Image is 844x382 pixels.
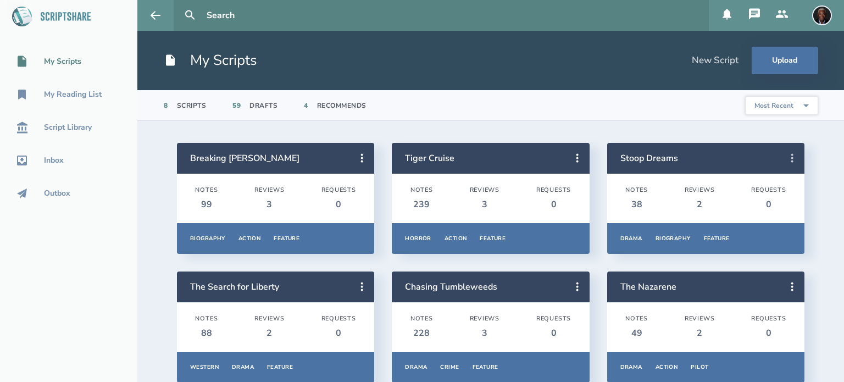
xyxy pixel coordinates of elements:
[625,315,648,323] div: Notes
[685,327,715,339] div: 2
[238,235,261,242] div: Action
[44,123,92,132] div: Script Library
[190,363,219,371] div: Western
[625,327,648,339] div: 49
[410,327,433,339] div: 228
[195,198,218,211] div: 99
[195,327,218,339] div: 88
[405,152,454,164] a: Tiger Cruise
[536,327,571,339] div: 0
[751,198,786,211] div: 0
[232,101,241,110] div: 59
[177,101,207,110] div: Scripts
[405,363,427,371] div: Drama
[440,363,459,371] div: Crime
[190,281,279,293] a: The Search for Liberty
[536,198,571,211] div: 0
[751,186,786,194] div: Requests
[190,235,225,242] div: Biography
[321,315,356,323] div: Requests
[620,363,642,371] div: Drama
[751,327,786,339] div: 0
[232,363,254,371] div: Drama
[190,152,299,164] a: Breaking [PERSON_NAME]
[685,186,715,194] div: Reviews
[164,51,257,70] h1: My Scripts
[480,235,506,242] div: Feature
[620,281,676,293] a: The Nazarene
[410,198,433,211] div: 239
[470,186,500,194] div: Reviews
[405,281,497,293] a: Chasing Tumbleweeds
[254,198,285,211] div: 3
[410,315,433,323] div: Notes
[692,54,738,67] div: New Script
[44,57,81,66] div: My Scripts
[704,235,730,242] div: Feature
[470,315,500,323] div: Reviews
[691,363,708,371] div: Pilot
[656,363,678,371] div: Action
[254,186,285,194] div: Reviews
[274,235,299,242] div: Feature
[267,363,293,371] div: Feature
[317,101,367,110] div: Recommends
[473,363,498,371] div: Feature
[164,101,168,110] div: 8
[536,315,571,323] div: Requests
[751,315,786,323] div: Requests
[321,198,356,211] div: 0
[470,327,500,339] div: 3
[625,198,648,211] div: 38
[44,90,102,99] div: My Reading List
[321,186,356,194] div: Requests
[254,327,285,339] div: 2
[812,5,832,25] img: user_1641492977-crop.jpg
[752,47,818,74] button: Upload
[321,327,356,339] div: 0
[304,101,308,110] div: 4
[685,315,715,323] div: Reviews
[410,186,433,194] div: Notes
[656,235,691,242] div: Biography
[44,189,70,198] div: Outbox
[620,152,678,164] a: Stoop Dreams
[685,198,715,211] div: 2
[470,198,500,211] div: 3
[254,315,285,323] div: Reviews
[249,101,277,110] div: Drafts
[625,186,648,194] div: Notes
[620,235,642,242] div: Drama
[445,235,467,242] div: Action
[44,156,64,165] div: Inbox
[405,235,431,242] div: Horror
[195,186,218,194] div: Notes
[195,315,218,323] div: Notes
[536,186,571,194] div: Requests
